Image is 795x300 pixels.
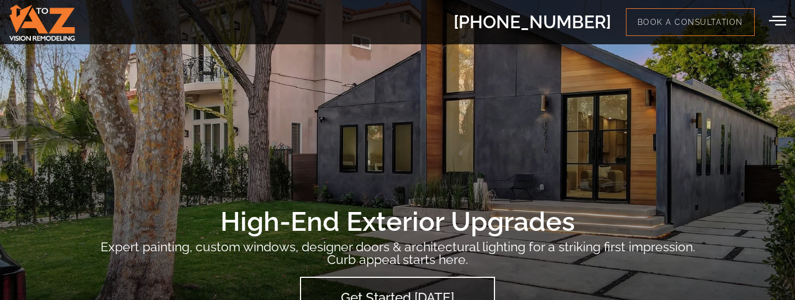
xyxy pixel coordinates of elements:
[85,240,710,266] h2: Expert painting, custom windows, designer doors & architectural lighting for a striking first imp...
[85,208,710,235] h1: High-End Exterior Upgrades
[638,17,743,27] span: Book a Consultation
[626,8,755,36] a: Book a Consultation
[454,13,611,31] h2: [PHONE_NUMBER]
